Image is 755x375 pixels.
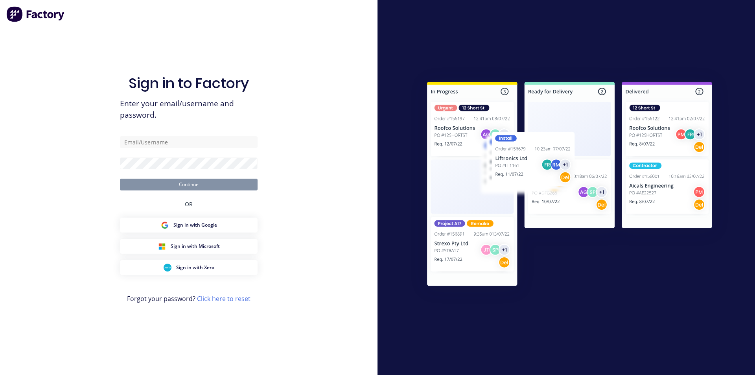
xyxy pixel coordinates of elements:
span: Forgot your password? [127,294,250,303]
button: Google Sign inSign in with Google [120,218,258,233]
h1: Sign in to Factory [129,75,249,92]
input: Email/Username [120,136,258,148]
img: Sign in [410,66,729,305]
span: Sign in with Xero [176,264,214,271]
img: Xero Sign in [164,264,171,272]
a: Click here to reset [197,294,250,303]
button: Xero Sign inSign in with Xero [120,260,258,275]
div: OR [185,190,193,218]
span: Sign in with Microsoft [171,243,220,250]
button: Continue [120,179,258,190]
img: Microsoft Sign in [158,242,166,250]
span: Sign in with Google [173,222,217,229]
span: Enter your email/username and password. [120,98,258,121]
img: Factory [6,6,65,22]
button: Microsoft Sign inSign in with Microsoft [120,239,258,254]
img: Google Sign in [161,221,169,229]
